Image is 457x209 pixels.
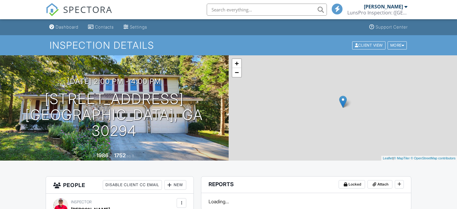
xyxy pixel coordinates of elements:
[394,156,410,160] a: © MapTiler
[89,154,96,158] span: Built
[232,68,241,77] a: Zoom out
[103,180,162,190] div: Disable Client CC Email
[114,152,126,158] div: 1752
[67,77,161,85] h3: [DATE] 2:00 pm - 4:00 pm
[10,91,219,139] h1: [STREET_ADDRESS] [GEOGRAPHIC_DATA], GA 30294
[50,40,407,51] h1: Inspection Details
[46,8,112,21] a: SPECTORA
[207,4,327,16] input: Search everything...
[130,24,147,29] div: Settings
[164,180,186,190] div: New
[71,200,92,204] span: Inspector
[376,24,408,29] div: Support Center
[46,177,193,194] h3: People
[367,22,410,33] a: Support Center
[126,154,135,158] span: sq. ft.
[96,152,108,158] div: 1986
[86,22,116,33] a: Contacts
[232,59,241,68] a: Zoom in
[381,156,457,161] div: |
[388,41,407,49] div: More
[95,24,114,29] div: Contacts
[46,3,59,16] img: The Best Home Inspection Software - Spectora
[411,156,455,160] a: © OpenStreetMap contributors
[121,22,150,33] a: Settings
[47,22,81,33] a: Dashboard
[383,156,393,160] a: Leaflet
[352,43,387,47] a: Client View
[347,10,407,16] div: LunsPro Inspection: (Atlanta)
[364,4,403,10] div: [PERSON_NAME]
[56,24,78,29] div: Dashboard
[352,41,385,49] div: Client View
[63,3,112,16] span: SPECTORA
